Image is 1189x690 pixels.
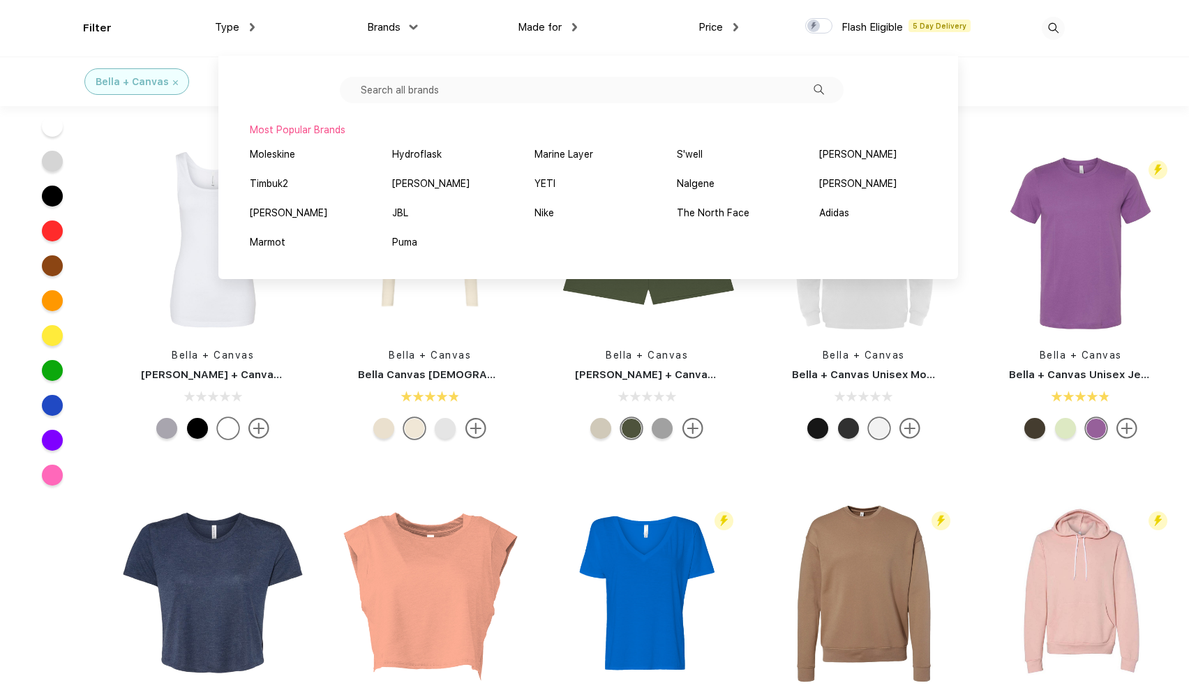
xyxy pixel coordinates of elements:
a: Bella + Canvas [1040,350,1122,361]
a: Bella + Canvas [823,350,905,361]
div: Solid Wht Blend [218,418,239,439]
a: Bella + Canvas [172,350,254,361]
a: Bella + Canvas Unisex Mock Neck Long Sleeve Tee [792,368,1061,381]
div: Bella + Canvas [96,75,169,89]
img: func=resize&h=266 [554,500,740,686]
span: Brands [367,21,401,33]
a: [PERSON_NAME] + Canvas [DEMOGRAPHIC_DATA]' Micro Ribbed Tank [141,368,507,381]
img: func=resize&h=266 [771,500,957,686]
span: Price [698,21,723,33]
img: func=resize&h=266 [120,149,306,334]
img: filter_cancel.svg [173,80,178,85]
input: Search all brands [340,77,844,103]
div: Solid Blk Blend [187,418,208,439]
img: func=resize&h=266 [120,500,306,686]
div: Adidas [819,206,849,220]
div: Marine Layer [534,147,593,162]
div: Athletic Heather [652,418,673,439]
div: [PERSON_NAME] [819,177,897,191]
div: [PERSON_NAME] [392,177,470,191]
div: Nalgene [677,177,715,191]
img: more.svg [465,418,486,439]
div: JBL [392,206,408,220]
img: desktop_search.svg [1042,17,1065,40]
div: Black [807,418,828,439]
div: Athletic Heather [156,418,177,439]
div: Puma [392,235,417,250]
div: Moleskine [250,147,295,162]
div: Marmot [250,235,285,250]
div: Solid White Blend [435,418,456,439]
div: Most Popular Brands [250,123,927,137]
a: Bella Canvas [DEMOGRAPHIC_DATA]' Micro Ribbed Long Sleeve Baby Tee [358,368,747,381]
img: more.svg [682,418,703,439]
div: Army [1024,418,1045,439]
a: [PERSON_NAME] + Canvas [DEMOGRAPHIC_DATA]' Cutoff Sweat Short [575,368,948,381]
span: Flash Eligible [842,21,903,33]
div: Royal Purple [1086,418,1107,439]
div: Filter [83,20,112,36]
span: Made for [518,21,562,33]
img: flash_active_toggle.svg [1149,511,1167,530]
div: Sol Natural Blnd [373,418,394,439]
div: [PERSON_NAME] [819,147,897,162]
img: dropdown.png [250,23,255,31]
img: dropdown.png [410,24,418,29]
div: Spring Green [1055,418,1076,439]
img: dropdown.png [733,23,738,31]
div: S'well [677,147,703,162]
img: filter_dropdown_search.svg [814,84,824,95]
div: [PERSON_NAME] [250,206,327,220]
a: Bella + Canvas [389,350,471,361]
img: func=resize&h=266 [988,500,1174,686]
img: flash_active_toggle.svg [932,511,950,530]
img: flash_active_toggle.svg [715,511,733,530]
div: Nike [534,206,554,220]
div: YETI [534,177,555,191]
a: Bella + Canvas [606,350,688,361]
img: func=resize&h=266 [988,149,1174,334]
div: Solid Natural Blend [404,418,425,439]
div: The North Face [677,206,749,220]
img: flash_active_toggle.svg [1149,160,1167,179]
div: Hydroflask [392,147,442,162]
div: Timbuk2 [250,177,288,191]
img: func=resize&h=266 [337,500,523,686]
div: Heather Dust [590,418,611,439]
div: Military Green [621,418,642,439]
img: more.svg [1116,418,1137,439]
img: dropdown.png [572,23,577,31]
img: more.svg [899,418,920,439]
div: Dark Grey Heather [838,418,859,439]
div: White [869,418,890,439]
img: more.svg [248,418,269,439]
span: Type [215,21,239,33]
